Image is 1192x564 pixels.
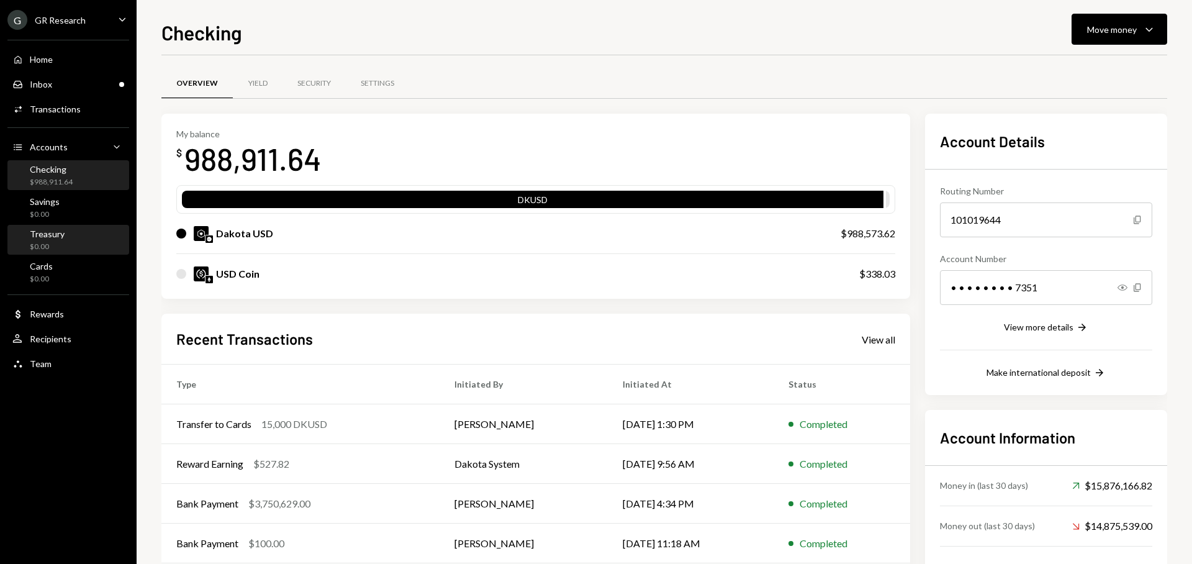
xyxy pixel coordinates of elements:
[440,484,608,524] td: [PERSON_NAME]
[346,68,409,99] a: Settings
[194,266,209,281] img: USDC
[1072,519,1152,534] div: $14,875,539.00
[940,519,1035,532] div: Money out (last 30 days)
[216,266,260,281] div: USD Coin
[194,226,209,241] img: DKUSD
[261,417,327,432] div: 15,000 DKUSD
[30,229,65,239] div: Treasury
[248,536,284,551] div: $100.00
[216,226,273,241] div: Dakota USD
[30,358,52,369] div: Team
[608,404,773,444] td: [DATE] 1:30 PM
[176,78,218,89] div: Overview
[182,193,883,211] div: DKUSD
[987,367,1091,378] div: Make international deposit
[800,457,847,471] div: Completed
[176,329,313,349] h2: Recent Transactions
[233,68,282,99] a: Yield
[30,261,53,271] div: Cards
[7,10,27,30] div: G
[30,54,53,65] div: Home
[30,177,73,188] div: $988,911.64
[940,202,1152,237] div: 101019644
[608,484,773,524] td: [DATE] 4:34 PM
[940,252,1152,265] div: Account Number
[161,365,440,404] th: Type
[7,160,129,190] a: Checking$988,911.64
[440,444,608,484] td: Dakota System
[774,365,910,404] th: Status
[608,365,773,404] th: Initiated At
[161,68,233,99] a: Overview
[30,209,60,220] div: $0.00
[30,164,73,175] div: Checking
[176,417,251,432] div: Transfer to Cards
[7,257,129,287] a: Cards$0.00
[30,196,60,207] div: Savings
[440,365,608,404] th: Initiated By
[7,302,129,325] a: Rewards
[7,73,129,95] a: Inbox
[1072,478,1152,493] div: $15,876,166.82
[862,332,895,346] a: View all
[800,496,847,511] div: Completed
[1072,14,1167,45] button: Move money
[800,536,847,551] div: Completed
[940,270,1152,305] div: • • • • • • • • 7351
[940,427,1152,448] h2: Account Information
[7,98,129,120] a: Transactions
[7,135,129,158] a: Accounts
[205,276,213,283] img: ethereum-mainnet
[940,131,1152,152] h2: Account Details
[176,496,238,511] div: Bank Payment
[35,15,86,25] div: GR Research
[30,104,81,114] div: Transactions
[184,139,322,178] div: 988,911.64
[30,79,52,89] div: Inbox
[940,479,1028,492] div: Money in (last 30 days)
[30,334,71,344] div: Recipients
[859,266,895,281] div: $338.03
[1004,322,1073,332] div: View more details
[30,274,53,284] div: $0.00
[440,404,608,444] td: [PERSON_NAME]
[7,225,129,255] a: Treasury$0.00
[176,536,238,551] div: Bank Payment
[862,334,895,346] div: View all
[1004,321,1088,335] button: View more details
[608,444,773,484] td: [DATE] 9:56 AM
[282,68,346,99] a: Security
[7,193,129,222] a: Savings$0.00
[361,78,394,89] div: Settings
[248,496,310,511] div: $3,750,629.00
[7,327,129,350] a: Recipients
[253,457,289,471] div: $527.82
[1087,23,1137,36] div: Move money
[7,48,129,70] a: Home
[440,524,608,563] td: [PERSON_NAME]
[608,524,773,563] td: [DATE] 11:18 AM
[30,142,68,152] div: Accounts
[30,309,64,319] div: Rewards
[176,457,243,471] div: Reward Earning
[205,235,213,243] img: base-mainnet
[248,78,268,89] div: Yield
[800,417,847,432] div: Completed
[176,147,182,159] div: $
[940,184,1152,198] div: Routing Number
[7,352,129,375] a: Team
[161,20,242,45] h1: Checking
[297,78,331,89] div: Security
[30,242,65,252] div: $0.00
[841,226,895,241] div: $988,573.62
[987,366,1106,380] button: Make international deposit
[176,129,322,139] div: My balance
